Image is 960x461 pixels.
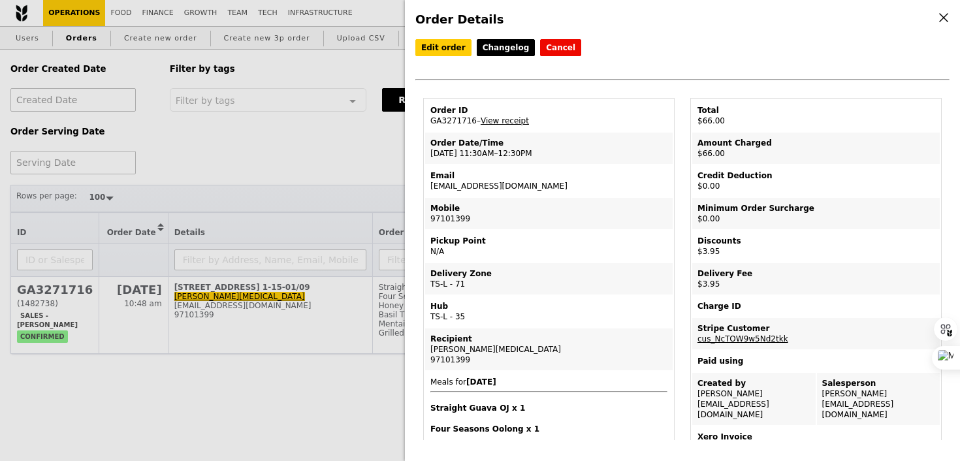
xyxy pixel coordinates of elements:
[692,198,940,229] td: $0.00
[481,116,529,125] a: View receipt
[697,323,935,334] div: Stripe Customer
[466,377,496,387] b: [DATE]
[430,403,667,413] h4: Straight Guava OJ x 1
[692,133,940,164] td: $66.00
[425,230,673,262] td: N/A
[430,138,667,148] div: Order Date/Time
[415,39,472,56] a: Edit order
[415,12,504,26] span: Order Details
[697,203,935,214] div: Minimum Order Surcharge
[697,138,935,148] div: Amount Charged
[697,301,935,311] div: Charge ID
[697,170,935,181] div: Credit Deduction
[430,344,667,355] div: [PERSON_NAME][MEDICAL_DATA]
[697,236,935,246] div: Discounts
[430,301,667,311] div: Hub
[425,263,673,294] td: TS-L - 71
[697,378,810,389] div: Created by
[430,355,667,365] div: 97101399
[430,105,667,116] div: Order ID
[697,105,935,116] div: Total
[430,334,667,344] div: Recipient
[425,198,673,229] td: 97101399
[692,100,940,131] td: $66.00
[430,203,667,214] div: Mobile
[697,432,935,442] div: Xero Invoice
[697,334,788,343] a: cus_NcTOW9w5Nd2tkk
[425,296,673,327] td: TS-L - 35
[697,356,935,366] div: Paid using
[692,230,940,262] td: $3.95
[692,263,940,294] td: $3.95
[430,424,667,434] h4: Four Seasons Oolong x 1
[817,373,940,425] td: [PERSON_NAME] [EMAIL_ADDRESS][DOMAIN_NAME]
[425,133,673,164] td: [DATE] 11:30AM–12:30PM
[822,378,935,389] div: Salesperson
[540,39,581,56] button: Cancel
[430,236,667,246] div: Pickup Point
[477,39,536,56] a: Changelog
[425,100,673,131] td: GA3271716
[430,268,667,279] div: Delivery Zone
[477,116,481,125] span: –
[697,268,935,279] div: Delivery Fee
[425,165,673,197] td: [EMAIL_ADDRESS][DOMAIN_NAME]
[692,165,940,197] td: $0.00
[430,170,667,181] div: Email
[692,373,816,425] td: [PERSON_NAME] [EMAIL_ADDRESS][DOMAIN_NAME]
